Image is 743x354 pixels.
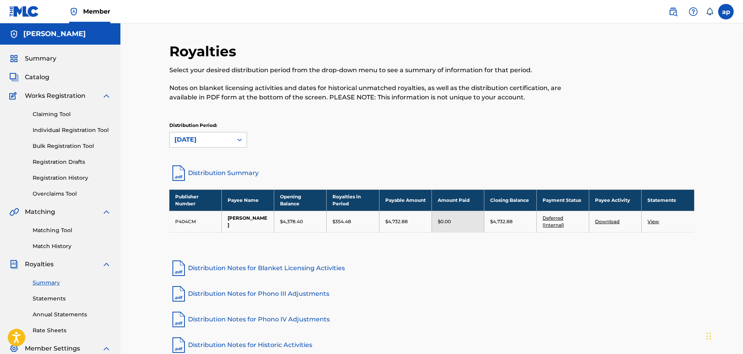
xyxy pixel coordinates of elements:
[668,7,678,16] img: search
[9,344,19,353] img: Member Settings
[438,218,451,225] p: $0.00
[169,285,188,303] img: pdf
[83,7,110,16] span: Member
[169,164,188,182] img: distribution-summary-pdf
[23,29,86,38] h5: adelaldo peña gonzalez
[327,189,379,211] th: Royalties in Period
[33,190,111,198] a: Overclaims Tool
[102,91,111,101] img: expand
[33,295,111,303] a: Statements
[721,233,743,295] iframe: Resource Center
[484,189,536,211] th: Closing Balance
[25,73,49,82] span: Catalog
[706,8,713,16] div: Notifications
[33,174,111,182] a: Registration History
[25,91,85,101] span: Works Registration
[33,326,111,335] a: Rate Sheets
[169,164,694,182] a: Distribution Summary
[9,54,19,63] img: Summary
[169,310,694,329] a: Distribution Notes for Phono IV Adjustments
[647,219,659,224] a: View
[9,6,39,17] img: MLC Logo
[169,66,574,75] p: Select your desired distribution period from the drop-down menu to see a summary of information f...
[102,344,111,353] img: expand
[9,54,56,63] a: SummarySummary
[102,207,111,217] img: expand
[332,218,351,225] p: $354.48
[169,211,222,232] td: P404CM
[9,260,19,269] img: Royalties
[33,279,111,287] a: Summary
[490,218,513,225] p: $4,732.88
[33,126,111,134] a: Individual Registration Tool
[169,310,188,329] img: pdf
[385,218,408,225] p: $4,732.88
[33,142,111,150] a: Bulk Registration Tool
[9,207,19,217] img: Matching
[9,73,19,82] img: Catalog
[33,110,111,118] a: Claiming Tool
[432,189,484,211] th: Amount Paid
[704,317,743,354] iframe: Chat Widget
[25,344,80,353] span: Member Settings
[280,218,303,225] p: $4,378.40
[706,324,711,348] div: Arrastrar
[686,4,701,19] div: Help
[274,189,327,211] th: Opening Balance
[33,226,111,234] a: Matching Tool
[169,83,574,102] p: Notes on blanket licensing activities and dates for historical unmatched royalties, as well as th...
[704,317,743,354] div: Widget de chat
[102,260,111,269] img: expand
[642,189,694,211] th: Statements
[222,211,274,232] td: [PERSON_NAME]
[169,259,188,278] img: pdf
[543,215,564,228] a: Deferred (Internal)
[665,4,681,19] a: Public Search
[33,242,111,250] a: Match History
[169,259,694,278] a: Distribution Notes for Blanket Licensing Activities
[689,7,698,16] img: help
[222,189,274,211] th: Payee Name
[25,54,56,63] span: Summary
[589,189,642,211] th: Payee Activity
[536,189,589,211] th: Payment Status
[25,207,55,217] span: Matching
[69,7,78,16] img: Top Rightsholder
[33,158,111,166] a: Registration Drafts
[9,73,49,82] a: CatalogCatalog
[595,219,619,224] a: Download
[9,29,19,39] img: Accounts
[379,189,432,211] th: Payable Amount
[174,135,228,144] div: [DATE]
[718,4,734,19] div: User Menu
[25,260,54,269] span: Royalties
[33,311,111,319] a: Annual Statements
[169,122,247,129] p: Distribution Period:
[169,189,222,211] th: Publisher Number
[9,91,19,101] img: Works Registration
[169,285,694,303] a: Distribution Notes for Phono III Adjustments
[169,43,240,60] h2: Royalties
